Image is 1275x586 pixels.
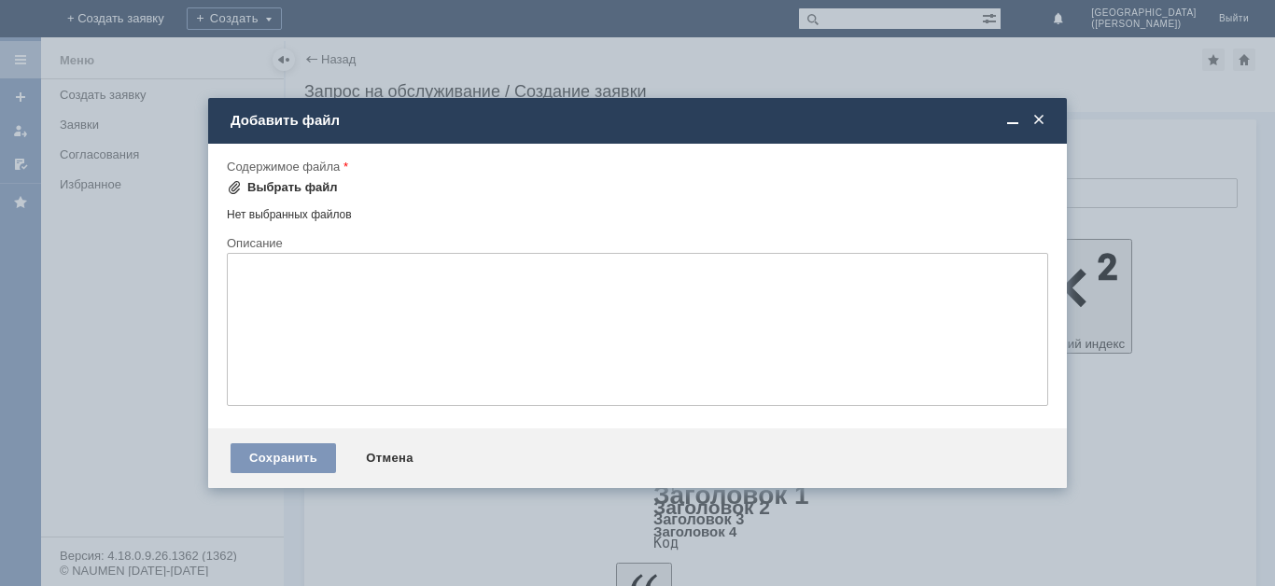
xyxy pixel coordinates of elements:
div: Нет выбранных файлов [227,201,1048,222]
span: Свернуть (Ctrl + M) [1003,112,1022,129]
div: Содержимое файла [227,160,1044,173]
div: Добавить файл [231,112,1048,129]
div: Описание [227,237,1044,249]
div: [PERSON_NAME] удалить отложенный чек [7,7,273,22]
div: Выбрать файл [247,180,338,195]
span: Закрыть [1030,112,1048,129]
